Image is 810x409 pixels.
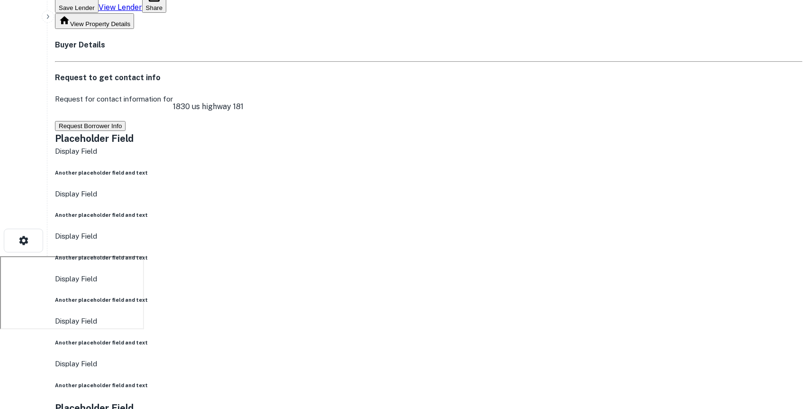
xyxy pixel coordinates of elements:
[55,273,802,285] p: Display Field
[55,296,802,304] h6: Another placeholder field and text
[55,316,802,327] p: Display Field
[55,358,802,370] p: Display Field
[55,93,173,120] p: Request for contact information for
[55,231,802,242] p: Display Field
[55,211,802,219] h6: Another placeholder field and text
[173,101,243,112] p: 1830 us highway 181
[763,333,810,379] iframe: Chat Widget
[55,13,134,29] button: View Property Details
[55,121,126,131] button: Request Borrower Info
[55,131,802,146] h5: Placeholder Field
[55,381,802,389] h6: Another placeholder field and text
[55,72,802,84] h4: Request to get contact info
[55,39,802,51] h4: Buyer Details
[55,146,802,157] p: Display Field
[99,3,142,12] a: View Lender
[55,188,802,200] p: Display Field
[55,169,802,177] h6: Another placeholder field and text
[55,254,802,261] h6: Another placeholder field and text
[55,339,802,346] h6: Another placeholder field and text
